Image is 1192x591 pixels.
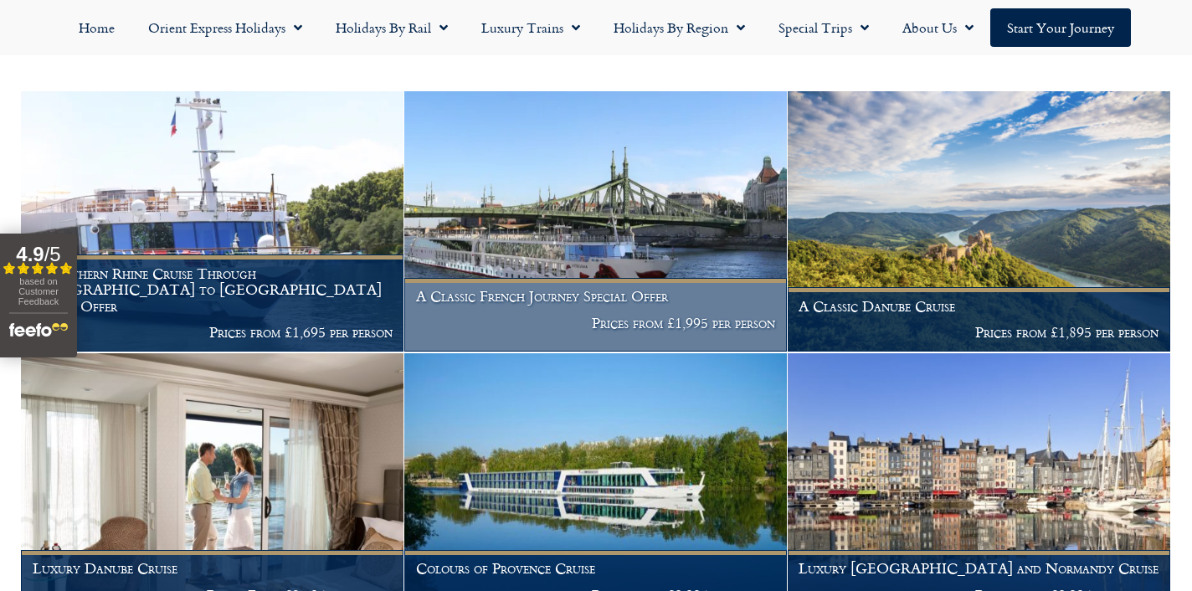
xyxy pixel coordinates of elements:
a: About Us [886,8,990,47]
p: Prices from £1,695 per person [33,324,393,341]
nav: Menu [8,8,1184,47]
a: Orient Express Holidays [131,8,319,47]
h1: A Classic Danube Cruise [799,298,1159,315]
a: A Classic Danube Cruise Prices from £1,895 per person [788,91,1171,352]
a: A Southern Rhine Cruise Through [GEOGRAPHIC_DATA] to [GEOGRAPHIC_DATA] Special Offer Prices from ... [21,91,404,352]
h1: Luxury Danube Cruise [33,560,393,577]
h1: Luxury [GEOGRAPHIC_DATA] and Normandy Cruise [799,560,1159,577]
a: A Classic French Journey Special Offer Prices from £1,995 per person [404,91,788,352]
p: Prices from £1,995 per person [416,315,776,331]
a: Holidays by Rail [319,8,465,47]
h1: A Classic French Journey Special Offer [416,288,776,305]
a: Holidays by Region [597,8,762,47]
a: Start your Journey [990,8,1131,47]
a: Home [62,8,131,47]
a: Special Trips [762,8,886,47]
h1: Colours of Provence Cruise [416,560,776,577]
a: Luxury Trains [465,8,597,47]
h1: A Southern Rhine Cruise Through [GEOGRAPHIC_DATA] to [GEOGRAPHIC_DATA] Special Offer [33,265,393,315]
p: Prices from £1,895 per person [799,324,1159,341]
